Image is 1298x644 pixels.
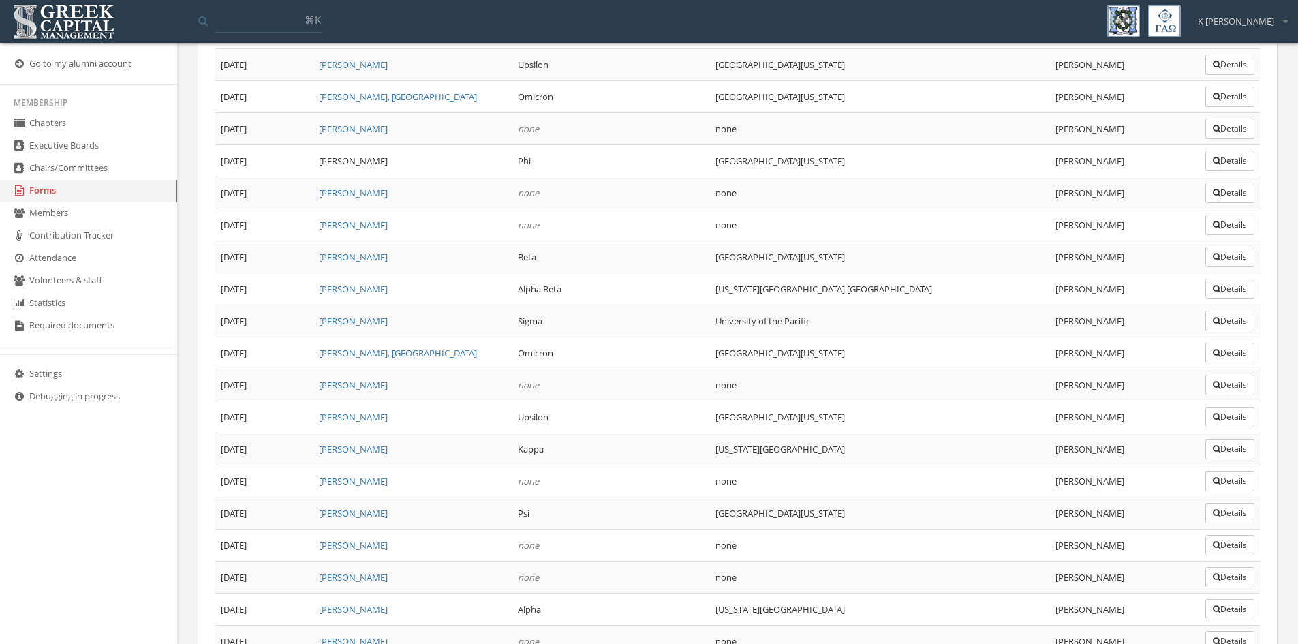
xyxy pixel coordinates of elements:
td: [DATE] [215,497,313,530]
td: none [710,177,1051,209]
button: Details [1205,503,1254,523]
button: Details [1205,407,1254,427]
span: [PERSON_NAME] [1055,219,1124,231]
button: Details [1205,375,1254,395]
td: [GEOGRAPHIC_DATA][US_STATE] [710,49,1051,81]
td: [DATE] [215,241,313,273]
td: Psi [512,497,709,530]
td: [DATE] [215,337,313,369]
span: [PERSON_NAME] [1055,283,1124,295]
a: [PERSON_NAME] [319,571,388,583]
td: Phi [512,145,709,177]
span: [PERSON_NAME] [1055,379,1124,391]
button: Details [1205,183,1254,203]
button: Details [1205,151,1254,171]
a: [PERSON_NAME] [319,123,388,135]
a: [PERSON_NAME] [319,379,388,391]
a: [PERSON_NAME] [319,475,388,487]
td: Omicron [512,337,709,369]
a: [PERSON_NAME] [319,187,388,199]
td: [GEOGRAPHIC_DATA][US_STATE] [710,145,1051,177]
td: none [710,369,1051,401]
span: [PERSON_NAME] [1055,251,1124,263]
a: [PERSON_NAME] [319,219,388,231]
span: [PERSON_NAME] [1055,91,1124,103]
button: Details [1205,55,1254,75]
span: [PERSON_NAME] [1055,571,1124,583]
td: Upsilon [512,49,709,81]
button: Details [1205,599,1254,619]
td: none [710,113,1051,145]
em: none [518,379,539,391]
em: none [518,475,539,487]
td: [DATE] [215,209,313,241]
td: [DATE] [215,594,313,626]
td: none [710,530,1051,562]
span: [PERSON_NAME] [1055,347,1124,359]
em: none [518,571,539,583]
td: Beta [512,241,709,273]
td: none [710,209,1051,241]
td: [DATE] [215,81,313,113]
span: [PERSON_NAME] [1055,155,1124,167]
button: Details [1205,439,1254,459]
td: [GEOGRAPHIC_DATA][US_STATE] [710,81,1051,113]
a: [PERSON_NAME] [319,443,388,455]
td: [DATE] [215,562,313,594]
a: [PERSON_NAME] [319,251,388,263]
a: [PERSON_NAME] [319,539,388,551]
button: Details [1205,343,1254,363]
a: [PERSON_NAME] [319,59,388,71]
td: Alpha [512,594,709,626]
span: [PERSON_NAME] [1055,59,1124,71]
a: [PERSON_NAME], [GEOGRAPHIC_DATA] [319,347,477,359]
td: [GEOGRAPHIC_DATA][US_STATE] [710,241,1051,273]
span: [PERSON_NAME] [1055,123,1124,135]
span: [PERSON_NAME] [1055,539,1124,551]
td: [PERSON_NAME] [313,145,512,177]
td: [US_STATE][GEOGRAPHIC_DATA] [710,594,1051,626]
button: Details [1205,535,1254,555]
button: Details [1205,567,1254,587]
em: none [518,539,539,551]
button: Details [1205,471,1254,491]
span: [PERSON_NAME] [1055,507,1124,519]
a: [PERSON_NAME] [319,411,388,423]
td: [DATE] [215,433,313,465]
td: [DATE] [215,465,313,497]
td: [DATE] [215,273,313,305]
a: [PERSON_NAME], [GEOGRAPHIC_DATA] [319,91,477,103]
a: [PERSON_NAME] [319,507,388,519]
span: [PERSON_NAME] [1055,475,1124,487]
td: University of the Pacific [710,305,1051,337]
a: [PERSON_NAME] [319,603,388,615]
td: [DATE] [215,49,313,81]
td: [DATE] [215,401,313,433]
td: none [710,562,1051,594]
td: [US_STATE][GEOGRAPHIC_DATA] [710,433,1051,465]
button: Details [1205,215,1254,235]
button: Details [1205,247,1254,267]
span: [PERSON_NAME] [1055,187,1124,199]
span: K [PERSON_NAME] [1198,15,1274,28]
span: [PERSON_NAME] [1055,315,1124,327]
button: Details [1205,87,1254,107]
td: [DATE] [215,369,313,401]
button: Details [1205,311,1254,331]
td: Kappa [512,433,709,465]
td: Alpha Beta [512,273,709,305]
div: K [PERSON_NAME] [1189,5,1288,28]
button: Details [1205,279,1254,299]
em: none [518,187,539,199]
span: [PERSON_NAME] [1055,443,1124,455]
td: [DATE] [215,305,313,337]
td: [DATE] [215,177,313,209]
td: [US_STATE][GEOGRAPHIC_DATA] [GEOGRAPHIC_DATA] [710,273,1051,305]
span: [PERSON_NAME] [1055,603,1124,615]
td: [GEOGRAPHIC_DATA][US_STATE] [710,337,1051,369]
em: none [518,123,539,135]
td: [DATE] [215,530,313,562]
td: none [710,465,1051,497]
span: [PERSON_NAME] [1055,411,1124,423]
a: [PERSON_NAME] [319,315,388,327]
